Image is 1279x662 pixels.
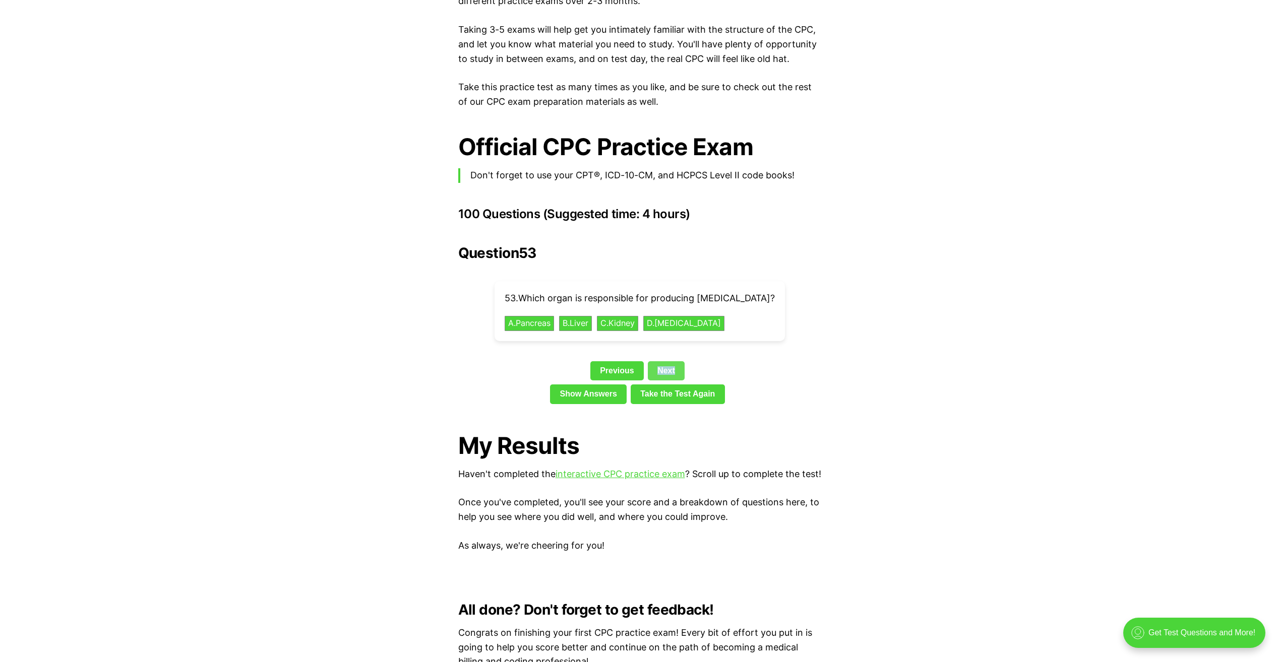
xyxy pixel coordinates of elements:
a: Show Answers [550,384,627,404]
button: B.Liver [559,316,592,331]
iframe: portal-trigger [1115,613,1279,662]
button: C.Kidney [597,316,638,331]
p: 53 . Which organ is responsible for producing [MEDICAL_DATA]? [505,291,775,306]
a: Previous [590,361,644,380]
p: Once you've completed, you'll see your score and a breakdown of questions here, to help you see w... [458,495,821,524]
h2: All done? Don't forget to get feedback! [458,602,821,618]
h1: My Results [458,432,821,459]
p: As always, we're cheering for you! [458,539,821,553]
h1: Official CPC Practice Exam [458,134,821,160]
p: Take this practice test as many times as you like, and be sure to check out the rest of our CPC e... [458,80,821,109]
button: A.Pancreas [505,316,554,331]
h3: 100 Questions (Suggested time: 4 hours) [458,207,821,221]
p: Taking 3-5 exams will help get you intimately familiar with the structure of the CPC, and let you... [458,23,821,66]
a: Take the Test Again [631,384,725,404]
h2: Question 53 [458,245,821,261]
blockquote: Don't forget to use your CPT®, ICD-10-CM, and HCPCS Level II code books! [458,168,821,183]
button: D.[MEDICAL_DATA] [643,316,724,331]
p: Haven't completed the ? Scroll up to complete the test! [458,467,821,482]
a: interactive CPC practice exam [556,469,685,479]
a: Next [648,361,685,380]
